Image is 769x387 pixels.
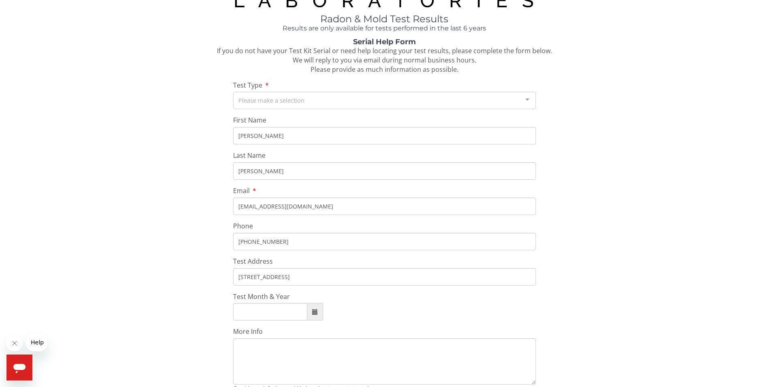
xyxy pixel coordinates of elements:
[233,116,266,125] span: First Name
[217,46,552,74] span: If you do not have your Test Kit Serial or need help locating your test results, please complete ...
[238,95,304,105] span: Please make a selection
[26,333,47,351] iframe: Message from company
[233,25,536,32] h4: Results are only available for tests performed in the last 6 years
[233,14,536,24] h1: Radon & Mold Test Results
[233,186,250,195] span: Email
[233,221,253,230] span: Phone
[233,151,266,160] span: Last Name
[233,327,263,336] span: More Info
[6,335,23,351] iframe: Close message
[6,355,32,381] iframe: Button to launch messaging window
[233,81,262,90] span: Test Type
[233,292,290,301] span: Test Month & Year
[233,257,273,266] span: Test Address
[353,37,416,46] strong: Serial Help Form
